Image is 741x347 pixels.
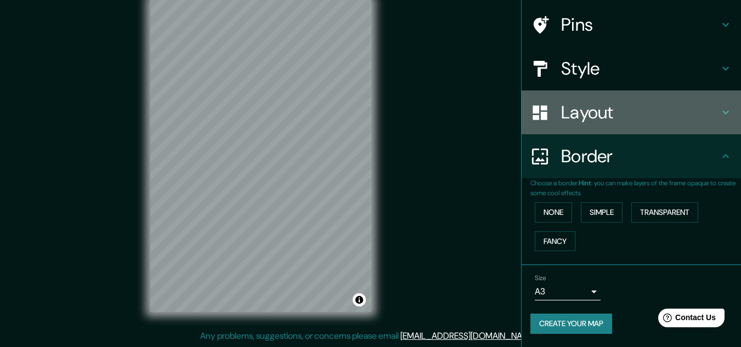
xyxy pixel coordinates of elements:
p: Any problems, suggestions, or concerns please email . [200,329,538,343]
button: None [535,202,572,223]
button: Simple [581,202,623,223]
a: [EMAIL_ADDRESS][DOMAIN_NAME] [400,330,536,342]
button: Fancy [535,231,575,252]
button: Create your map [530,314,612,334]
h4: Border [561,145,719,167]
h4: Layout [561,101,719,123]
b: Hint [579,179,591,187]
h4: Style [561,58,719,79]
p: Choose a border. : you can make layers of the frame opaque to create some cool effects. [530,178,741,198]
div: Layout [522,90,741,134]
div: Pins [522,3,741,47]
button: Transparent [631,202,698,223]
div: A3 [535,283,601,300]
button: Toggle attribution [353,293,366,306]
div: Border [522,134,741,178]
h4: Pins [561,14,719,36]
iframe: Help widget launcher [643,304,729,335]
label: Size [535,274,546,283]
div: Style [522,47,741,90]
